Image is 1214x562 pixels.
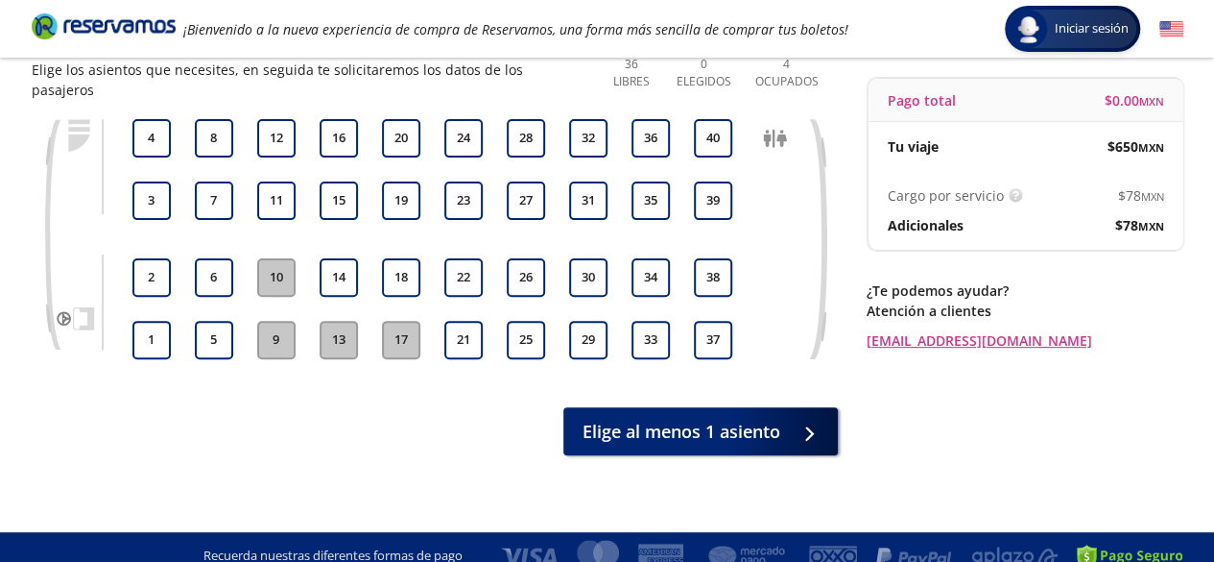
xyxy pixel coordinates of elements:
button: 18 [382,258,420,297]
button: 3 [132,182,171,220]
span: $ 0.00 [1105,90,1164,110]
button: 36 [631,119,670,158]
small: MXN [1139,94,1164,109]
button: 23 [444,182,483,220]
button: 31 [569,182,607,220]
button: 39 [694,182,732,220]
button: 7 [195,182,233,220]
a: Brand Logo [32,12,176,46]
button: 15 [320,182,358,220]
button: Elige al menos 1 asiento [563,407,838,455]
button: 8 [195,119,233,158]
button: 13 [320,321,358,359]
button: 2 [132,258,171,297]
button: 5 [195,321,233,359]
p: 36 Libres [606,56,658,90]
button: 19 [382,182,420,220]
p: Adicionales [888,215,964,235]
span: Iniciar sesión [1047,19,1136,38]
button: 26 [507,258,545,297]
p: Elige los asientos que necesites, en seguida te solicitaremos los datos de los pasajeros [32,60,586,100]
button: 21 [444,321,483,359]
span: $ 650 [1107,136,1164,157]
a: [EMAIL_ADDRESS][DOMAIN_NAME] [867,330,1183,351]
button: 32 [569,119,607,158]
button: 35 [631,182,670,220]
button: 20 [382,119,420,158]
p: Atención a clientes [867,301,1183,321]
small: MXN [1138,140,1164,155]
button: English [1159,17,1183,41]
small: MXN [1141,189,1164,204]
p: 0 Elegidos [672,56,736,90]
button: 24 [444,119,483,158]
iframe: Messagebird Livechat Widget [1103,451,1195,543]
button: 6 [195,258,233,297]
button: 34 [631,258,670,297]
button: 9 [257,321,296,359]
button: 30 [569,258,607,297]
span: $ 78 [1118,185,1164,206]
button: 10 [257,258,296,297]
p: Tu viaje [888,136,939,157]
em: ¡Bienvenido a la nueva experiencia de compra de Reservamos, una forma más sencilla de comprar tus... [183,20,848,38]
button: 40 [694,119,732,158]
button: 17 [382,321,420,359]
p: 4 Ocupados [750,56,823,90]
button: 4 [132,119,171,158]
button: 11 [257,182,296,220]
button: 28 [507,119,545,158]
button: 38 [694,258,732,297]
button: 14 [320,258,358,297]
button: 33 [631,321,670,359]
p: Cargo por servicio [888,185,1004,206]
button: 22 [444,258,483,297]
button: 16 [320,119,358,158]
p: Pago total [888,90,956,110]
button: 25 [507,321,545,359]
small: MXN [1138,219,1164,233]
button: 29 [569,321,607,359]
button: 37 [694,321,732,359]
button: 27 [507,182,545,220]
i: Brand Logo [32,12,176,40]
span: $ 78 [1115,215,1164,235]
button: 1 [132,321,171,359]
button: 12 [257,119,296,158]
p: ¿Te podemos ayudar? [867,281,1183,301]
span: Elige al menos 1 asiento [583,419,780,445]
